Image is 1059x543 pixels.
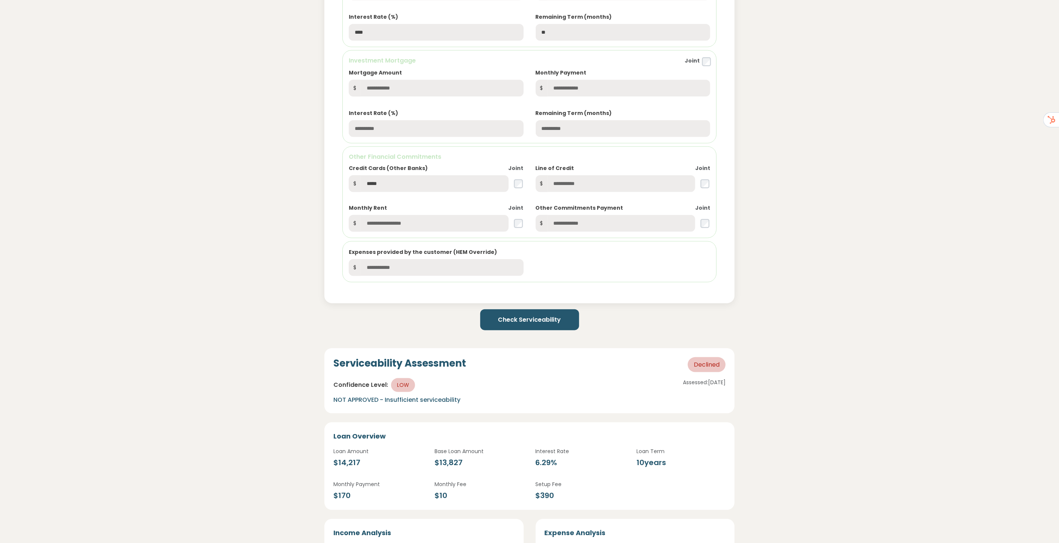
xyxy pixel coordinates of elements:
label: Other Commitments Payment [536,204,623,212]
iframe: Chat Widget [1022,507,1059,543]
span: $ [349,259,361,276]
p: Loan Term [636,447,726,455]
p: Base Loan Amount [435,447,524,455]
div: $10 [435,490,524,501]
span: Confidence Level: [333,380,388,389]
h4: Serviceability Assessment [333,357,466,370]
div: $170 [333,490,423,501]
p: Monthly Payment [333,480,423,488]
span: $ [536,215,548,232]
span: LOW [391,378,415,392]
button: Check Serviceability [480,309,579,330]
span: $ [349,215,361,232]
span: $ [349,175,361,192]
label: Interest Rate (%) [349,13,398,21]
label: Remaining Term (months) [536,13,612,21]
p: Assessed: [DATE] [603,378,726,386]
div: 10 years [636,457,726,468]
div: $13,827 [435,457,524,468]
p: Interest Rate [535,447,624,455]
label: Expenses provided by the customer (HEM Override) [349,248,497,256]
span: $ [349,80,361,97]
label: Interest Rate (%) [349,109,398,117]
p: Monthly Fee [435,480,524,488]
h5: Income Analysis [333,528,514,537]
label: Joint [695,204,710,212]
label: Line of Credit [536,164,574,172]
label: Joint [695,164,710,172]
label: Joint [509,164,524,172]
label: Remaining Term (months) [536,109,612,117]
label: Mortgage Amount [349,69,402,77]
h6: Other Financial Commitments [349,153,710,161]
div: $14,217 [333,457,423,468]
label: Monthly Rent [349,204,387,212]
p: Setup Fee [535,480,624,488]
label: Monthly Payment [536,69,587,77]
span: $ [536,175,548,192]
label: Joint [685,57,700,65]
div: 6.29 % [535,457,624,468]
p: NOT APPROVED - Insufficient serviceability [333,395,591,405]
label: Credit Cards (Other Banks) [349,164,428,172]
h5: Expense Analysis [545,528,726,537]
h5: Loan Overview [333,431,726,441]
h6: Investment Mortgage [349,57,416,65]
label: Joint [509,204,524,212]
span: Declined [688,357,726,372]
p: Loan Amount [333,447,423,455]
div: $390 [535,490,624,501]
span: $ [536,80,548,97]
